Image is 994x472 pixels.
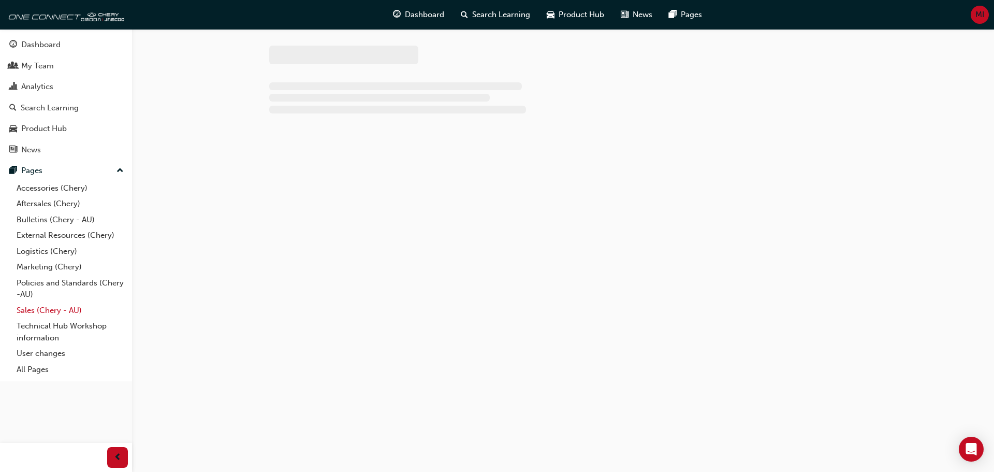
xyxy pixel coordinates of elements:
a: All Pages [12,362,128,378]
button: MI [971,6,989,24]
div: Search Learning [21,102,79,114]
span: up-icon [116,164,124,178]
div: My Team [21,60,54,72]
button: DashboardMy TeamAnalyticsSearch LearningProduct HubNews [4,33,128,161]
div: Product Hub [21,123,67,135]
a: My Team [4,56,128,76]
div: News [21,144,41,156]
a: Logistics (Chery) [12,244,128,260]
span: chart-icon [9,82,17,92]
span: guage-icon [9,40,17,50]
span: search-icon [9,104,17,113]
span: news-icon [621,8,628,21]
span: people-icon [9,62,17,71]
a: Product Hub [4,119,128,138]
div: Open Intercom Messenger [959,437,984,462]
a: Search Learning [4,98,128,118]
div: Analytics [21,81,53,93]
button: Pages [4,161,128,180]
img: oneconnect [5,4,124,25]
span: car-icon [547,8,554,21]
span: News [633,9,652,21]
a: pages-iconPages [661,4,710,25]
a: Marketing (Chery) [12,259,128,275]
a: User changes [12,346,128,362]
div: Dashboard [21,39,61,51]
a: External Resources (Chery) [12,227,128,244]
a: Technical Hub Workshop information [12,318,128,346]
div: Pages [21,165,42,177]
span: pages-icon [669,8,677,21]
a: search-iconSearch Learning [452,4,538,25]
span: prev-icon [114,451,122,464]
span: Search Learning [472,9,530,21]
a: Policies and Standards (Chery -AU) [12,275,128,303]
a: News [4,140,128,160]
span: Product Hub [559,9,604,21]
a: Accessories (Chery) [12,180,128,196]
span: search-icon [461,8,468,21]
span: Dashboard [405,9,444,21]
a: Aftersales (Chery) [12,196,128,212]
span: car-icon [9,124,17,134]
a: Bulletins (Chery - AU) [12,212,128,228]
span: news-icon [9,146,17,155]
a: guage-iconDashboard [385,4,452,25]
a: Dashboard [4,35,128,54]
a: Sales (Chery - AU) [12,303,128,319]
a: car-iconProduct Hub [538,4,612,25]
a: Analytics [4,77,128,96]
span: Pages [681,9,702,21]
span: pages-icon [9,166,17,176]
a: news-iconNews [612,4,661,25]
span: guage-icon [393,8,401,21]
span: MI [975,9,984,21]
